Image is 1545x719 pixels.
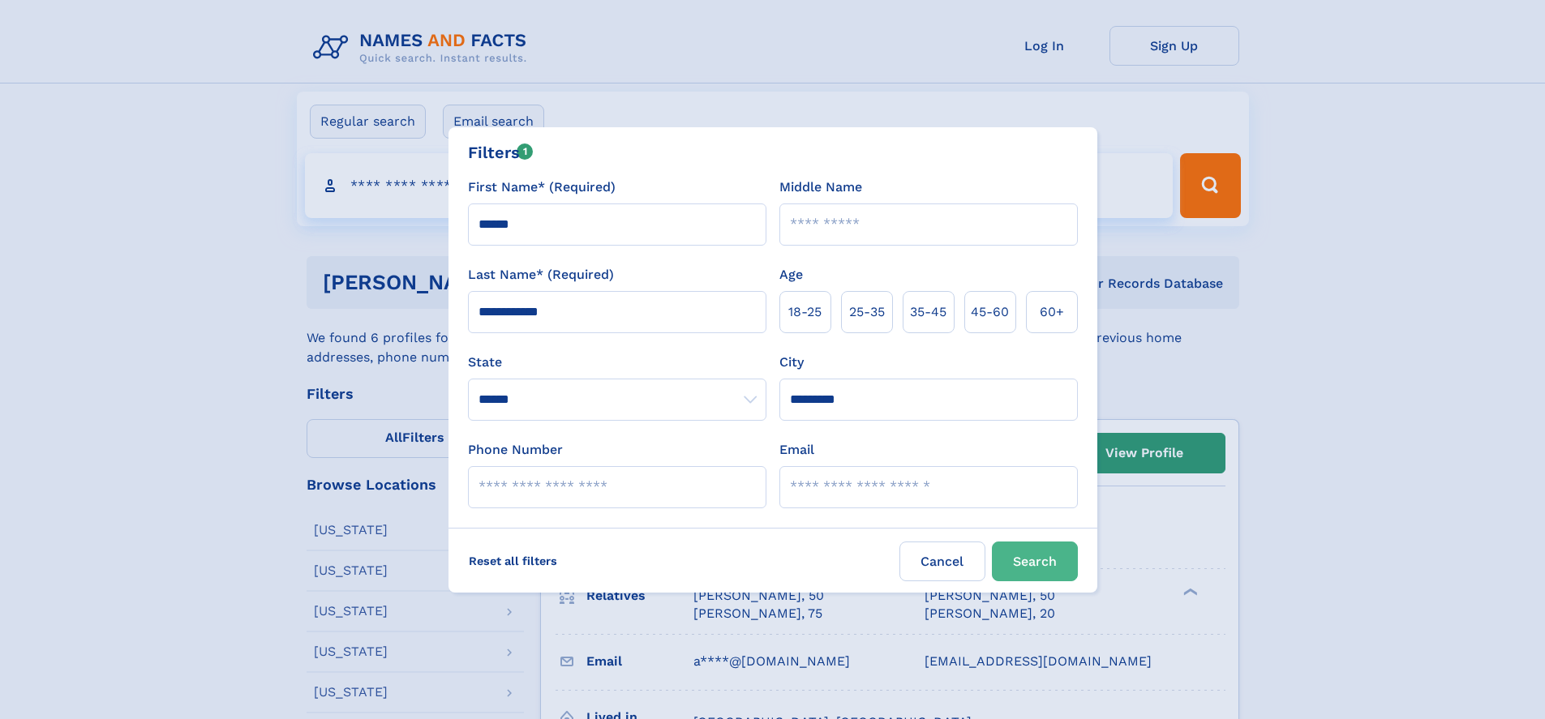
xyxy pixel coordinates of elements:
[779,265,803,285] label: Age
[779,178,862,197] label: Middle Name
[468,440,563,460] label: Phone Number
[468,265,614,285] label: Last Name* (Required)
[849,302,885,322] span: 25‑35
[1040,302,1064,322] span: 60+
[468,178,616,197] label: First Name* (Required)
[468,353,766,372] label: State
[468,140,534,165] div: Filters
[788,302,822,322] span: 18‑25
[971,302,1009,322] span: 45‑60
[779,440,814,460] label: Email
[992,541,1078,581] button: Search
[910,302,946,322] span: 35‑45
[458,541,568,580] label: Reset all filters
[779,353,804,372] label: City
[899,541,985,581] label: Cancel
